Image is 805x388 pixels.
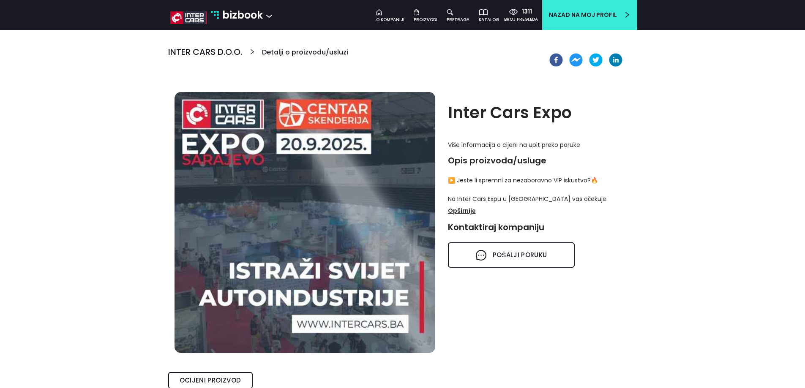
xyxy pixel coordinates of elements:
a: bizbook [211,7,263,23]
a: katalog [475,7,504,23]
h6: Detalji o proizvodu/usluzi [262,47,348,63]
button: facebook [549,53,563,67]
div: Proizvodi [414,16,437,23]
p: ▶️ Jeste li spremni za nezaboravno VIP iskustvo?🔥 Na Inter Cars Expu u [GEOGRAPHIC_DATA] vas oček... [448,176,631,352]
a: pretraga [442,7,475,23]
p: Više informacija o cijeni na upit preko poruke [448,140,631,149]
button: twitter [589,53,603,67]
a: o kompaniji [372,7,409,23]
div: o kompaniji [376,16,404,23]
button: linkedin [609,53,622,67]
span: right [242,47,262,67]
img: new [170,11,207,24]
div: pretraga [447,16,469,23]
h4: Opis proizvoda/usluge [448,155,631,166]
h5: Inter Cars d.o.o. [168,47,242,57]
a: Inter Cars d.o.o. [168,47,242,67]
h2: Inter Cars Expo [448,102,631,123]
p: bizbook [222,7,263,23]
img: Main cover [175,92,436,353]
div: 1311 [518,7,532,16]
h4: Kontaktiraj kompaniju [448,222,631,232]
p: Opširnije [448,205,476,216]
a: Proizvodi [409,7,442,23]
div: broj pregleda [504,16,538,23]
div: katalog [479,16,499,23]
button: facebookmessenger [569,53,583,67]
img: bizbook [211,11,219,19]
span: right [617,11,630,18]
button: messagePošalji poruku [448,242,575,268]
span: message [476,250,486,260]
